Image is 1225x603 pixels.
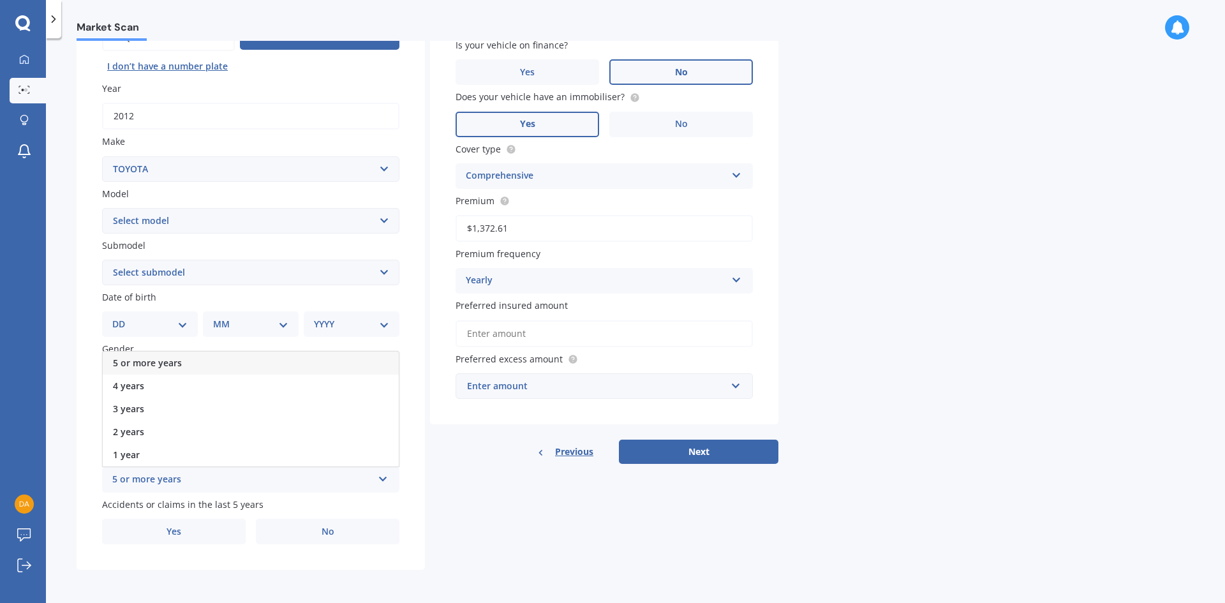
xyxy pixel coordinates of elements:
span: Preferred insured amount [456,300,568,312]
span: No [675,119,688,130]
div: Yearly [466,273,726,288]
span: Previous [555,442,593,461]
span: Model [102,188,129,200]
img: 95c7d3eca140bd3ac6fc624479a77e9a [15,495,34,514]
input: Enter amount [456,320,753,347]
span: 5 or more years [113,357,182,369]
span: Premium frequency [456,248,540,260]
span: Yes [167,526,181,537]
span: 1 year [113,449,140,461]
span: Is your vehicle on finance? [456,39,568,51]
button: I don’t have a number plate [102,56,233,77]
span: Cover type [456,143,501,155]
span: Does your vehicle have an immobiliser? [456,91,625,103]
input: YYYY [102,103,399,130]
span: Yes [520,119,535,130]
span: Year [102,82,121,94]
span: Gender [102,343,134,355]
span: 3 years [113,403,144,415]
span: Submodel [102,239,145,251]
span: 4 years [113,380,144,392]
input: Enter premium [456,215,753,242]
span: Market Scan [77,21,147,38]
span: Date of birth [102,291,156,303]
span: No [322,526,334,537]
div: Comprehensive [466,168,726,184]
span: 2 years [113,426,144,438]
span: Yes [520,67,535,78]
div: Enter amount [467,379,726,393]
span: No [675,67,688,78]
span: Make [102,136,125,148]
span: Accidents or claims in the last 5 years [102,498,264,510]
div: 5 or more years [112,472,373,488]
button: Next [619,440,778,464]
span: Preferred excess amount [456,353,563,365]
span: Premium [456,195,494,207]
